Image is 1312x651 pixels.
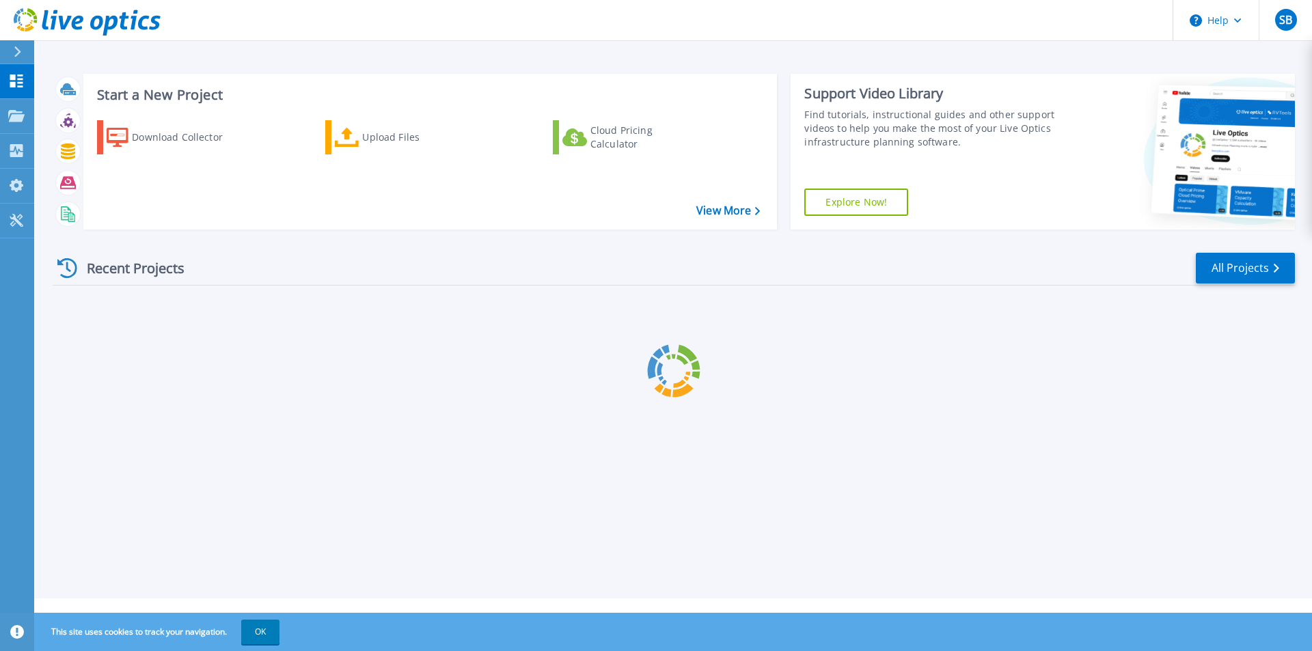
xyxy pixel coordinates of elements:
[1196,253,1295,283] a: All Projects
[696,204,760,217] a: View More
[590,124,700,151] div: Cloud Pricing Calculator
[325,120,478,154] a: Upload Files
[38,620,279,644] span: This site uses cookies to track your navigation.
[132,124,241,151] div: Download Collector
[804,189,908,216] a: Explore Now!
[241,620,279,644] button: OK
[804,108,1061,149] div: Find tutorials, instructional guides and other support videos to help you make the most of your L...
[553,120,705,154] a: Cloud Pricing Calculator
[97,120,249,154] a: Download Collector
[53,251,203,285] div: Recent Projects
[362,124,471,151] div: Upload Files
[1279,14,1292,25] span: SB
[804,85,1061,102] div: Support Video Library
[97,87,760,102] h3: Start a New Project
